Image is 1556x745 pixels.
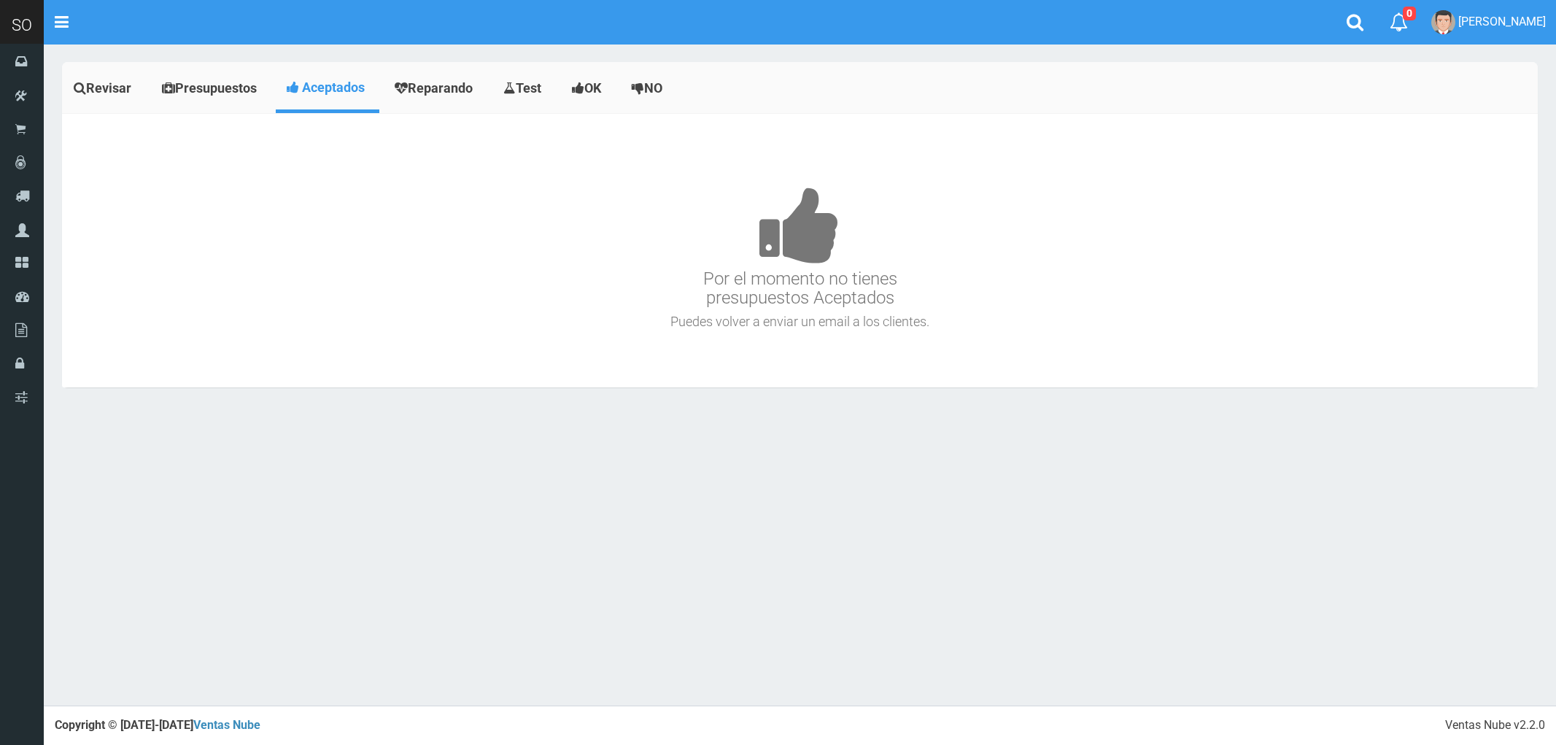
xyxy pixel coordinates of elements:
h4: Puedes volver a enviar un email a los clientes. [66,314,1534,329]
span: Aceptados [302,80,365,95]
div: Ventas Nube v2.2.0 [1445,717,1545,734]
span: Revisar [86,80,131,96]
span: 0 [1403,7,1416,20]
a: Test [492,66,557,111]
strong: Copyright © [DATE]-[DATE] [55,718,260,732]
span: OK [584,80,601,96]
img: User Image [1431,10,1455,34]
a: Revisar [62,66,147,111]
a: Aceptados [276,66,379,109]
h3: Por el momento no tienes presupuestos Aceptados [66,143,1534,308]
span: Reparando [408,80,473,96]
a: Presupuestos [150,66,272,111]
span: NO [644,80,662,96]
span: Presupuestos [175,80,257,96]
a: Ventas Nube [193,718,260,732]
span: [PERSON_NAME] [1458,15,1546,28]
a: OK [560,66,616,111]
a: Reparando [383,66,488,111]
a: NO [620,66,678,111]
span: Test [516,80,541,96]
